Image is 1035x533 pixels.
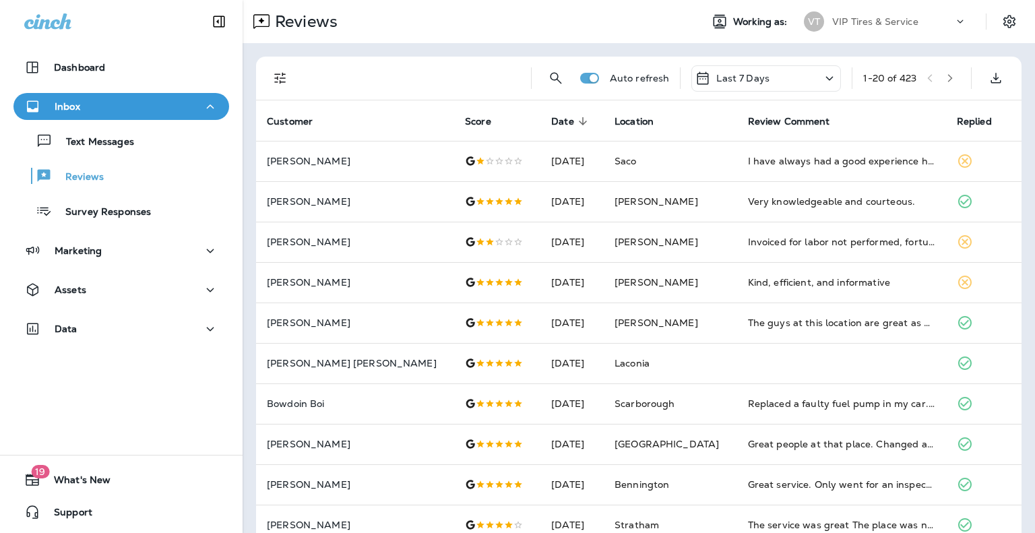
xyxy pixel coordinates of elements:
p: Survey Responses [52,206,151,219]
p: [PERSON_NAME] [267,520,443,530]
p: Assets [55,284,86,295]
td: [DATE] [540,222,604,262]
td: [DATE] [540,464,604,505]
td: [DATE] [540,424,604,464]
p: [PERSON_NAME] [267,277,443,288]
td: [DATE] [540,303,604,343]
button: Collapse Sidebar [200,8,238,35]
button: Dashboard [13,54,229,81]
td: [DATE] [540,262,604,303]
span: Laconia [615,357,650,369]
span: Scarborough [615,398,675,410]
p: [PERSON_NAME] [PERSON_NAME] [267,358,443,369]
p: [PERSON_NAME] [267,479,443,490]
button: Support [13,499,229,526]
p: Data [55,323,77,334]
p: VIP Tires & Service [832,16,918,27]
span: [PERSON_NAME] [615,317,698,329]
span: [PERSON_NAME] [615,236,698,248]
button: Inbox [13,93,229,120]
div: The guys at this location are great as always! [748,316,935,330]
p: Reviews [52,171,104,184]
span: Customer [267,115,330,127]
button: 19What's New [13,466,229,493]
p: Bowdoin Boi [267,398,443,409]
span: Working as: [733,16,790,28]
div: Very knowledgeable and courteous. [748,195,935,208]
button: Filters [267,65,294,92]
span: Review Comment [748,116,830,127]
p: [PERSON_NAME] [267,317,443,328]
div: Kind, efficient, and informative [748,276,935,289]
button: Survey Responses [13,197,229,225]
button: Reviews [13,162,229,190]
p: [PERSON_NAME] [267,196,443,207]
span: 19 [31,465,49,478]
span: Review Comment [748,115,848,127]
div: Invoiced for labor not performed, fortunately, I caught the error. ABS sensor damaged during othe... [748,235,935,249]
span: [GEOGRAPHIC_DATA] [615,438,719,450]
span: Location [615,115,671,127]
button: Search Reviews [542,65,569,92]
p: Text Messages [53,136,134,149]
p: [PERSON_NAME] [267,156,443,166]
div: 1 - 20 of 423 [863,73,916,84]
div: Great people at that place. Changed all four tires fast. [748,437,935,451]
span: Location [615,116,654,127]
span: [PERSON_NAME] [615,195,698,208]
div: VT [804,11,824,32]
td: [DATE] [540,141,604,181]
span: What's New [40,474,111,491]
span: Score [465,116,491,127]
span: Date [551,115,592,127]
p: Auto refresh [610,73,670,84]
p: Marketing [55,245,102,256]
td: [DATE] [540,343,604,383]
button: Settings [997,9,1022,34]
span: Support [40,507,92,523]
p: Dashboard [54,62,105,73]
span: Bennington [615,478,669,491]
button: Export as CSV [982,65,1009,92]
span: [PERSON_NAME] [615,276,698,288]
td: [DATE] [540,383,604,424]
p: [PERSON_NAME] [267,237,443,247]
span: Customer [267,116,313,127]
div: Replaced a faulty fuel pump in my car. Staff were knowledgeable, communicative, and easy to work ... [748,397,935,410]
p: Reviews [270,11,338,32]
span: Saco [615,155,637,167]
p: Last 7 Days [716,73,770,84]
div: Great service. Only went for an inspection. But got us right in and taken care of. [748,478,935,491]
span: Date [551,116,574,127]
span: Stratham [615,519,659,531]
span: Replied [957,116,992,127]
div: The service was great The place was nice and clean [748,518,935,532]
button: Assets [13,276,229,303]
button: Data [13,315,229,342]
div: I have always had a good experience here until 2 months ago. they installed hub assembly's incorr... [748,154,935,168]
p: [PERSON_NAME] [267,439,443,449]
p: Inbox [55,101,80,112]
button: Marketing [13,237,229,264]
span: Score [465,115,509,127]
td: [DATE] [540,181,604,222]
button: Text Messages [13,127,229,155]
span: Replied [957,115,1009,127]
